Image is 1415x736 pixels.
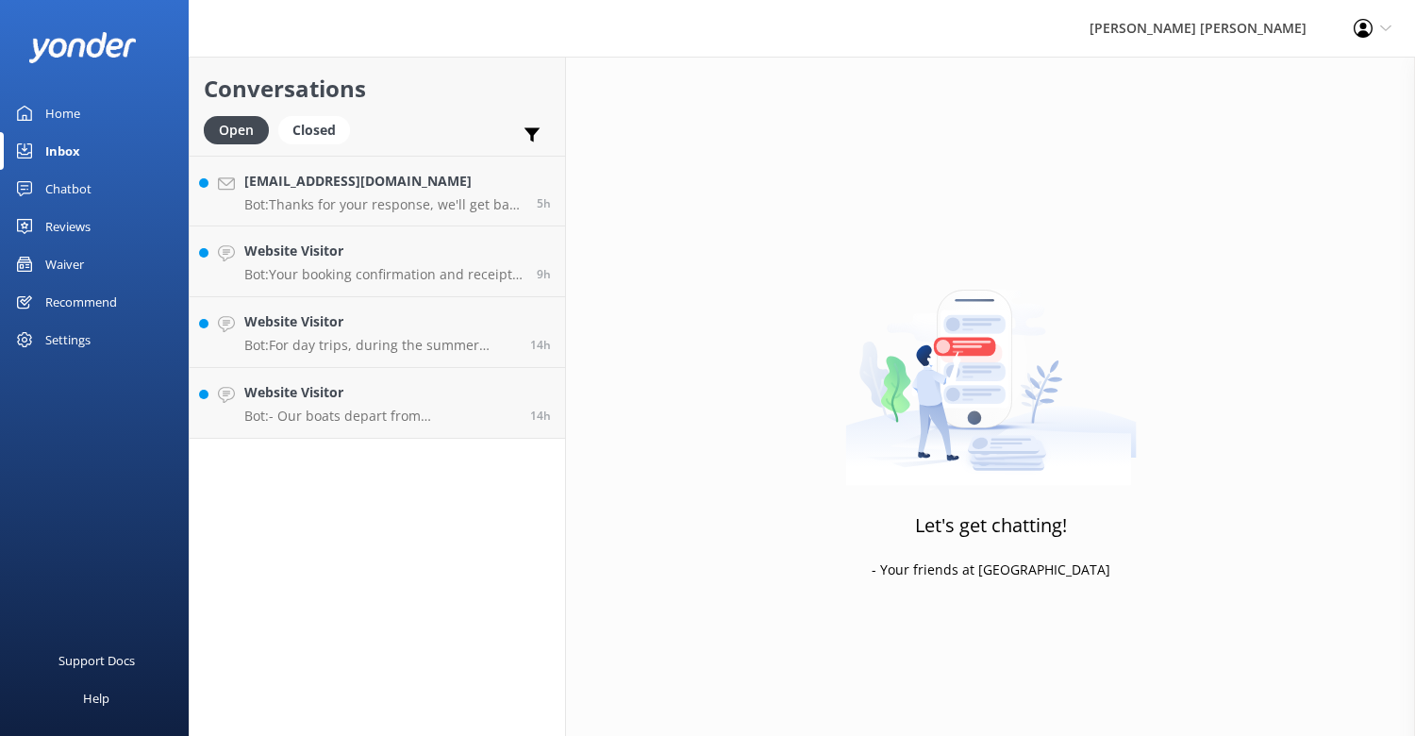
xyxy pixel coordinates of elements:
p: Bot: - Our boats depart from [GEOGRAPHIC_DATA] into [PERSON_NAME][GEOGRAPHIC_DATA]. - There are b... [244,408,516,425]
p: - Your friends at [GEOGRAPHIC_DATA] [872,560,1110,580]
div: Home [45,94,80,132]
p: Bot: Your booking confirmation and receipt may take up to 30 minutes to reach your email inbox. C... [244,266,523,283]
span: Sep 29 2025 05:18pm (UTC +13:00) Pacific/Auckland [530,337,551,353]
a: Closed [278,119,359,140]
div: Support Docs [58,642,135,679]
a: Website VisitorBot:For day trips, during the summer season (mid October to end April), The Better... [190,297,565,368]
span: Sep 30 2025 01:52am (UTC +13:00) Pacific/Auckland [537,195,551,211]
span: Sep 29 2025 10:01pm (UTC +13:00) Pacific/Auckland [537,266,551,282]
a: Website VisitorBot:- Our boats depart from [GEOGRAPHIC_DATA] into [PERSON_NAME][GEOGRAPHIC_DATA].... [190,368,565,439]
h4: [EMAIL_ADDRESS][DOMAIN_NAME] [244,171,523,192]
div: Recommend [45,283,117,321]
h4: Website Visitor [244,311,516,332]
a: [EMAIL_ADDRESS][DOMAIN_NAME]Bot:Thanks for your response, we'll get back to you as soon as we can... [190,156,565,226]
div: Open [204,116,269,144]
h4: Website Visitor [244,382,516,403]
img: yonder-white-logo.png [28,32,137,63]
h3: Let's get chatting! [915,510,1067,541]
div: Inbox [45,132,80,170]
div: Chatbot [45,170,92,208]
div: Waiver [45,245,84,283]
a: Open [204,119,278,140]
a: Website VisitorBot:Your booking confirmation and receipt may take up to 30 minutes to reach your ... [190,226,565,297]
div: Settings [45,321,91,359]
div: Help [83,679,109,717]
img: artwork of a man stealing a conversation from at giant smartphone [845,250,1137,486]
div: Reviews [45,208,91,245]
p: Bot: Thanks for your response, we'll get back to you as soon as we can during opening hours. [244,196,523,213]
div: Closed [278,116,350,144]
p: Bot: For day trips, during the summer season (mid October to end April), The Better Bus operates ... [244,337,516,354]
h4: Website Visitor [244,241,523,261]
span: Sep 29 2025 04:52pm (UTC +13:00) Pacific/Auckland [530,408,551,424]
h2: Conversations [204,71,551,107]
